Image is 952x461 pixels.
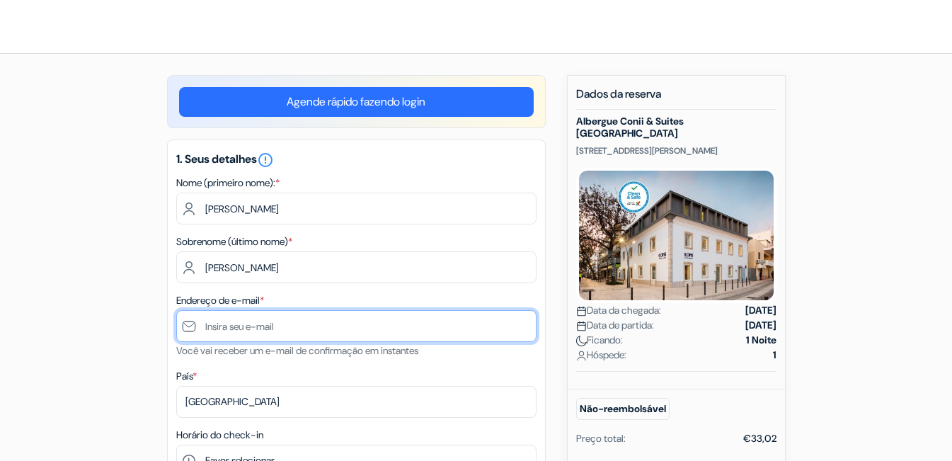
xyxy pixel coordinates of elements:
img: calendar.svg [576,306,587,317]
i: error_outline [257,152,274,169]
a: error_outline [257,152,274,166]
a: Agende rápido fazendo login [179,87,534,117]
strong: [DATE] [745,318,776,333]
strong: 1 [773,348,776,363]
img: moon.svg [576,336,587,346]
label: Sobrenome (último nome) [176,234,292,249]
small: Não-reembolsável [576,398,670,420]
h5: Dados da reserva [576,87,776,110]
span: Hóspede: [576,348,626,363]
h5: 1. Seus detalhes [176,152,537,169]
span: Data de partida: [576,318,654,333]
label: País [176,369,197,384]
label: Horário do check-in [176,428,263,443]
div: Preço total: [576,431,626,446]
span: Data da chegada: [576,303,661,318]
h5: Albergue Conii & Suites [GEOGRAPHIC_DATA] [576,115,776,140]
label: Nome (primeiro nome): [176,176,280,190]
small: Você vai receber um e-mail de confirmação em instantes [176,344,418,357]
img: user_icon.svg [576,351,587,361]
div: €33,02 [743,431,776,446]
span: Ficando: [576,333,623,348]
p: [STREET_ADDRESS][PERSON_NAME] [576,145,776,156]
label: Endereço de e-mail [176,293,264,308]
strong: [DATE] [745,303,776,318]
input: Insira seu e-mail [176,310,537,342]
strong: 1 Noite [746,333,776,348]
img: calendar.svg [576,321,587,331]
input: Insira o primeiro nome [176,193,537,224]
img: pt.Albergues.com [17,9,175,44]
input: Insira o último nome [176,251,537,283]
